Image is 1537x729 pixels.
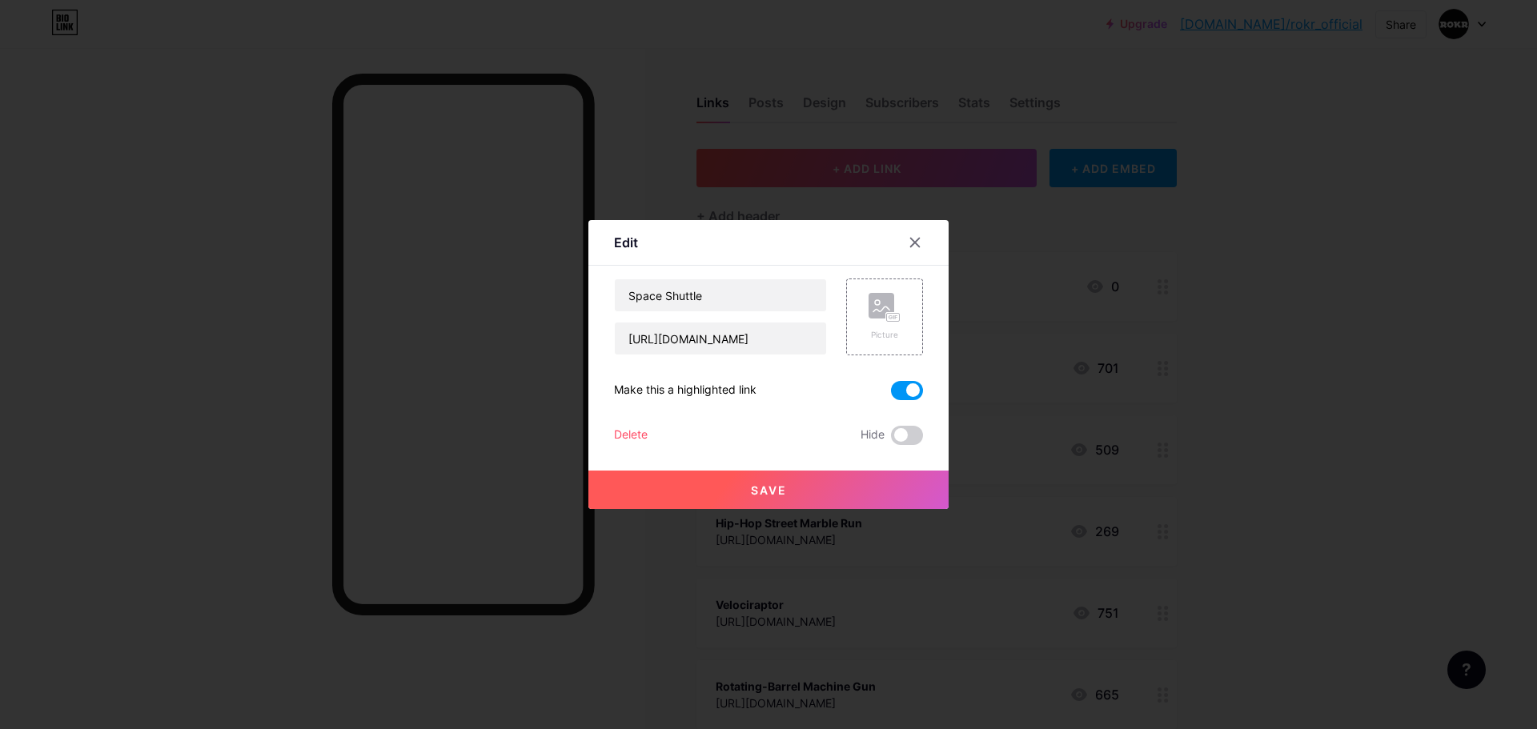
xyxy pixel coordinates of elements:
span: Hide [861,426,885,445]
div: Make this a highlighted link [614,381,756,400]
input: Title [615,279,826,311]
button: Save [588,471,949,509]
div: Delete [614,426,648,445]
span: Save [751,483,787,497]
div: Picture [869,329,901,341]
input: URL [615,322,826,354]
div: Edit [614,233,638,252]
